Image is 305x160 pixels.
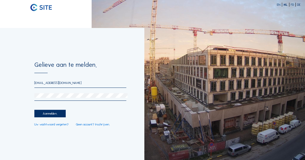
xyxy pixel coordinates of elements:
div: NL [284,3,289,6]
input: E-mail [34,81,126,85]
a: Geen account? Inschrijven. [76,123,110,126]
a: Uw wachtwoord vergeten? [34,123,68,126]
div: DE [297,3,300,6]
div: Gelieve aan te melden. [34,62,126,73]
img: C-SITE logo [30,4,52,11]
div: Aanmelden. [34,110,65,117]
div: EN [277,3,282,6]
div: FR [291,3,296,6]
